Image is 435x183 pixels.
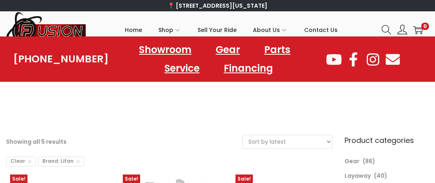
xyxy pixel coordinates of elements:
[345,172,371,180] a: Layaway
[345,135,429,146] h6: Product categories
[6,11,87,49] img: Woostify retina logo
[158,20,173,40] span: Shop
[6,136,67,147] p: Showing all 5 results
[131,40,200,59] a: Showroom
[256,40,298,59] a: Parts
[253,12,288,48] a: About Us
[208,40,248,59] a: Gear
[38,157,84,166] span: Brand: Lifan
[87,12,376,48] nav: Primary navigation
[253,20,280,40] span: About Us
[158,12,181,48] a: Shop
[304,12,338,48] a: Contact Us
[345,157,359,165] a: Gear
[374,172,387,180] span: (40)
[156,59,208,78] a: Service
[13,53,109,65] a: [PHONE_NUMBER]
[363,157,375,165] span: (86)
[243,135,332,148] select: Shop order
[216,59,281,78] a: Financing
[168,2,267,10] a: 📍 [STREET_ADDRESS][US_STATE]
[198,12,237,48] a: Sell Your Ride
[413,25,423,35] a: 0
[125,12,142,48] a: Home
[109,40,325,78] nav: Menu
[6,157,36,166] span: Clear
[304,20,338,40] span: Contact Us
[125,20,142,40] span: Home
[198,20,237,40] span: Sell Your Ride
